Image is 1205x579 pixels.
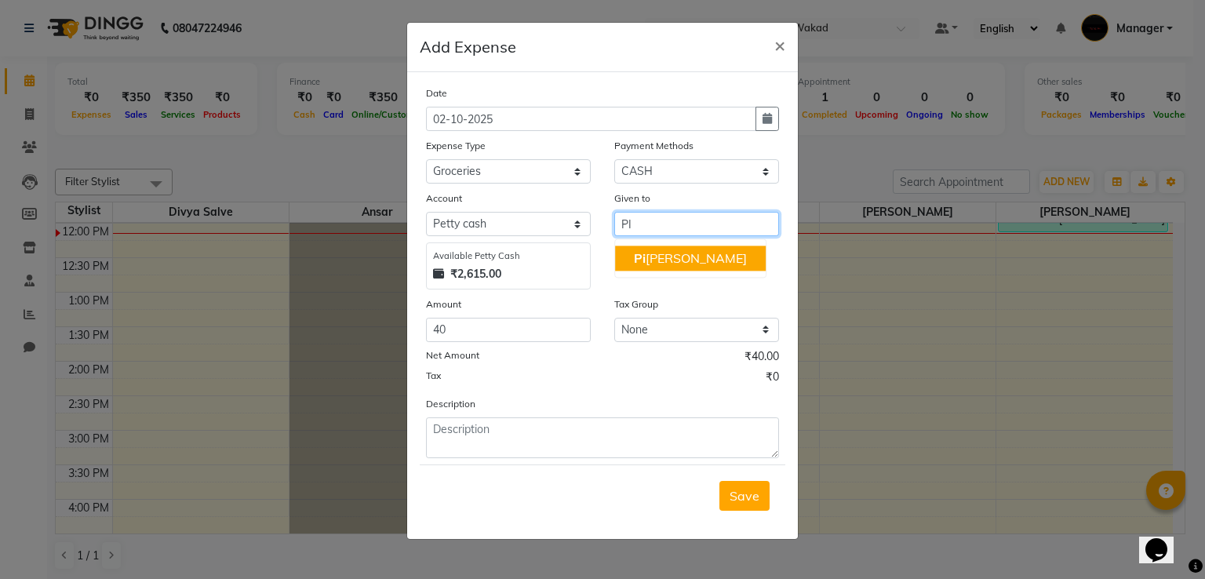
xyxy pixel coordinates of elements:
ngb-highlight: [PERSON_NAME] [634,250,747,266]
button: Save [719,481,770,511]
button: Close [762,23,798,67]
div: Available Petty Cash [433,249,584,263]
strong: ₹2,615.00 [450,266,501,282]
span: Save [730,488,759,504]
input: Given to [614,212,779,236]
label: Date [426,86,447,100]
label: Tax Group [614,297,658,311]
h5: Add Expense [420,35,516,59]
label: Payment Methods [614,139,694,153]
label: Given to [614,191,650,206]
input: Amount [426,318,591,342]
label: Net Amount [426,348,479,362]
span: ₹0 [766,369,779,389]
label: Amount [426,297,461,311]
label: Account [426,191,462,206]
label: Description [426,397,475,411]
label: Expense Type [426,139,486,153]
label: Tax [426,369,441,383]
span: Pi [634,250,646,266]
iframe: chat widget [1139,516,1189,563]
span: ₹40.00 [744,348,779,369]
span: × [774,33,785,56]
